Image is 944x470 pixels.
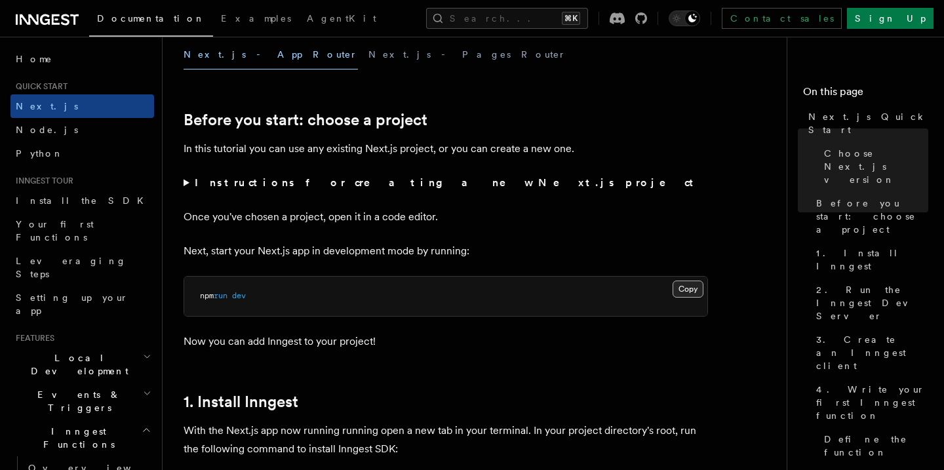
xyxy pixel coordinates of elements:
span: Python [16,148,64,159]
button: Local Development [10,346,154,383]
a: Next.js Quick Start [803,105,928,142]
p: Now you can add Inngest to your project! [184,332,708,351]
span: Home [16,52,52,66]
a: 3. Create an Inngest client [811,328,928,378]
a: Install the SDK [10,189,154,212]
span: Quick start [10,81,68,92]
span: Setting up your app [16,292,128,316]
span: Next.js Quick Start [808,110,928,136]
span: Inngest Functions [10,425,142,451]
a: Node.js [10,118,154,142]
a: Your first Functions [10,212,154,249]
span: Choose Next.js version [824,147,928,186]
a: Choose Next.js version [819,142,928,191]
a: Setting up your app [10,286,154,323]
button: Events & Triggers [10,383,154,420]
summary: Instructions for creating a new Next.js project [184,174,708,192]
span: Events & Triggers [10,388,143,414]
span: Install the SDK [16,195,151,206]
p: Once you've chosen a project, open it in a code editor. [184,208,708,226]
a: AgentKit [299,4,384,35]
a: Contact sales [722,8,842,29]
h4: On this page [803,84,928,105]
span: Next.js [16,101,78,111]
a: Python [10,142,154,165]
a: Leveraging Steps [10,249,154,286]
span: Leveraging Steps [16,256,127,279]
span: 4. Write your first Inngest function [816,383,928,422]
span: Before you start: choose a project [816,197,928,236]
span: 1. Install Inngest [816,246,928,273]
span: Your first Functions [16,219,94,243]
strong: Instructions for creating a new Next.js project [195,176,699,189]
span: 2. Run the Inngest Dev Server [816,283,928,323]
a: Examples [213,4,299,35]
a: 4. Write your first Inngest function [811,378,928,427]
span: Define the function [824,433,928,459]
button: Next.js - App Router [184,40,358,69]
button: Next.js - Pages Router [368,40,566,69]
span: Node.js [16,125,78,135]
a: Sign Up [847,8,934,29]
a: Documentation [89,4,213,37]
span: Inngest tour [10,176,73,186]
button: Inngest Functions [10,420,154,456]
span: run [214,291,227,300]
a: Define the function [819,427,928,464]
a: Before you start: choose a project [184,111,427,129]
button: Search...⌘K [426,8,588,29]
span: Examples [221,13,291,24]
span: 3. Create an Inngest client [816,333,928,372]
p: With the Next.js app now running running open a new tab in your terminal. In your project directo... [184,421,708,458]
a: Home [10,47,154,71]
span: Documentation [97,13,205,24]
span: Features [10,333,54,343]
kbd: ⌘K [562,12,580,25]
button: Toggle dark mode [669,10,700,26]
p: Next, start your Next.js app in development mode by running: [184,242,708,260]
a: Next.js [10,94,154,118]
button: Copy [673,281,703,298]
span: dev [232,291,246,300]
span: Local Development [10,351,143,378]
a: 2. Run the Inngest Dev Server [811,278,928,328]
p: In this tutorial you can use any existing Next.js project, or you can create a new one. [184,140,708,158]
span: AgentKit [307,13,376,24]
a: 1. Install Inngest [811,241,928,278]
a: Before you start: choose a project [811,191,928,241]
span: npm [200,291,214,300]
a: 1. Install Inngest [184,393,298,411]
